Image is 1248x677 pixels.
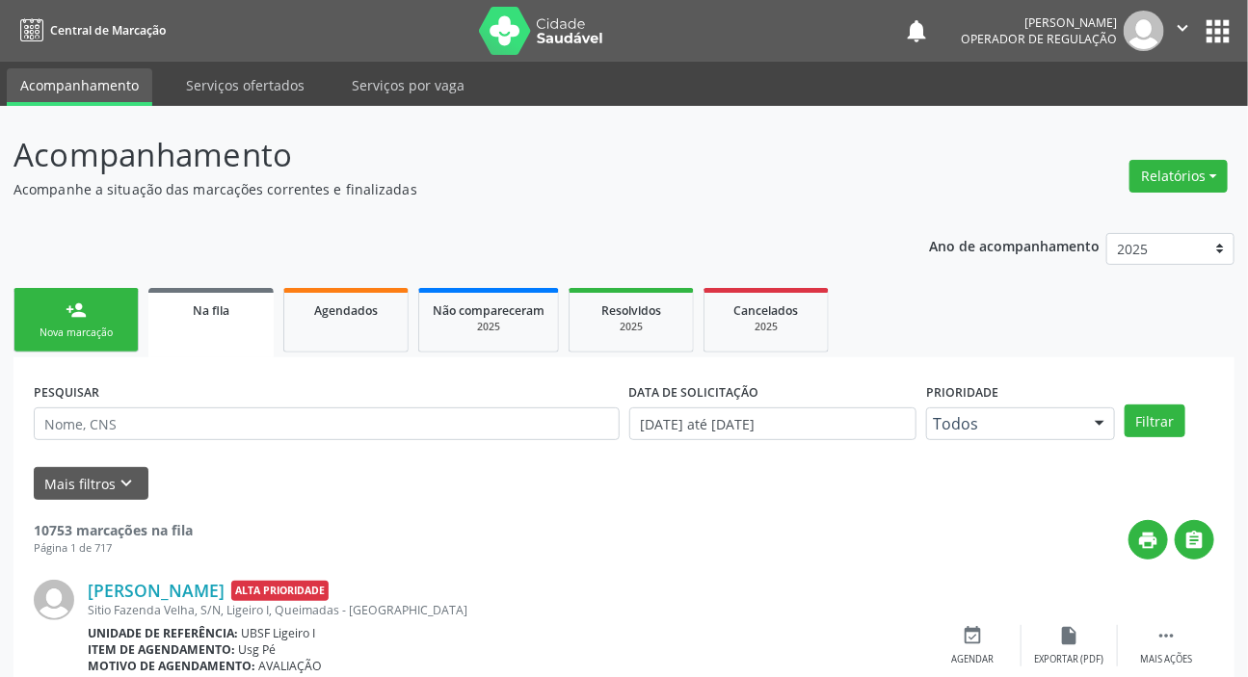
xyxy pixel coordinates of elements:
[34,540,193,557] div: Página 1 de 717
[433,302,544,319] span: Não compareceram
[629,378,759,407] label: DATA DE SOLICITAÇÃO
[1164,11,1201,51] button: 
[433,320,544,334] div: 2025
[926,378,998,407] label: Prioridade
[1129,520,1168,560] button: print
[1125,404,1185,437] button: Filtrar
[34,580,74,620] img: img
[88,658,255,674] b: Motivo de agendamento:
[88,602,925,618] div: Sitio Fazenda Velha, S/N, Ligeiro I, Queimadas - [GEOGRAPHIC_DATA]
[1155,625,1177,646] i: 
[50,22,166,39] span: Central de Marcação
[88,641,235,658] b: Item de agendamento:
[1035,653,1104,666] div: Exportar (PDF)
[933,414,1075,433] span: Todos
[117,473,138,494] i: keyboard_arrow_down
[961,31,1117,47] span: Operador de regulação
[88,625,238,641] b: Unidade de referência:
[88,580,225,601] a: [PERSON_NAME]
[1129,160,1228,193] button: Relatórios
[259,658,323,674] span: AVALIAÇÃO
[929,233,1100,257] p: Ano de acompanhamento
[961,14,1117,31] div: [PERSON_NAME]
[7,68,152,106] a: Acompanhamento
[13,14,166,46] a: Central de Marcação
[242,625,316,641] span: UBSF Ligeiro I
[34,467,148,501] button: Mais filtroskeyboard_arrow_down
[28,325,124,340] div: Nova marcação
[1172,17,1193,39] i: 
[34,521,193,539] strong: 10753 marcações na fila
[734,302,799,319] span: Cancelados
[1184,530,1206,551] i: 
[903,17,930,44] button: notifications
[583,320,679,334] div: 2025
[1201,14,1235,48] button: apps
[629,407,917,440] input: Selecione um intervalo
[1059,625,1080,646] i: insert_drive_file
[173,68,318,102] a: Serviços ofertados
[1140,653,1192,666] div: Mais ações
[13,131,868,179] p: Acompanhamento
[239,641,277,658] span: Usg Pé
[231,581,329,601] span: Alta Prioridade
[1138,530,1159,551] i: print
[963,625,984,646] i: event_available
[1124,11,1164,51] img: img
[718,320,814,334] div: 2025
[314,302,378,319] span: Agendados
[952,653,995,666] div: Agendar
[601,302,661,319] span: Resolvidos
[193,302,229,319] span: Na fila
[13,179,868,199] p: Acompanhe a situação das marcações correntes e finalizadas
[34,407,620,440] input: Nome, CNS
[1175,520,1214,560] button: 
[34,378,99,407] label: PESQUISAR
[338,68,478,102] a: Serviços por vaga
[66,299,87,321] div: person_add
